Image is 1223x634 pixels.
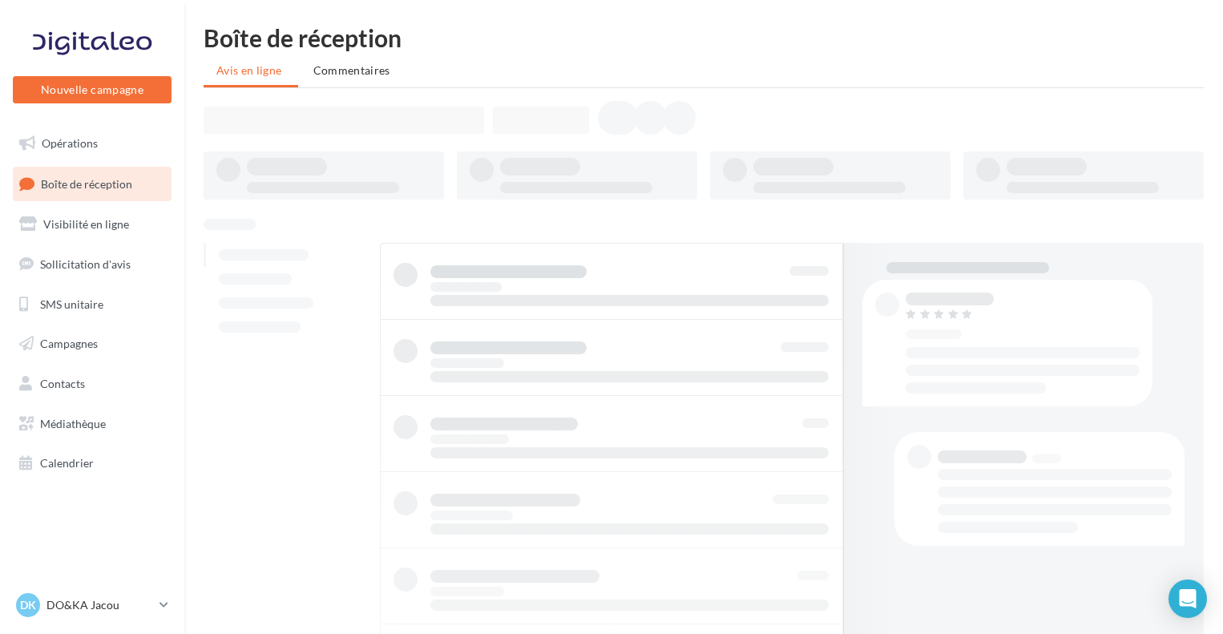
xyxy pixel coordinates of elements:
[20,597,36,613] span: DK
[10,167,175,201] a: Boîte de réception
[10,407,175,441] a: Médiathèque
[313,63,390,77] span: Commentaires
[1169,579,1207,618] div: Open Intercom Messenger
[41,176,132,190] span: Boîte de réception
[10,327,175,361] a: Campagnes
[42,136,98,150] span: Opérations
[40,297,103,310] span: SMS unitaire
[10,288,175,321] a: SMS unitaire
[40,456,94,470] span: Calendrier
[10,446,175,480] a: Calendrier
[40,337,98,350] span: Campagnes
[43,217,129,231] span: Visibilité en ligne
[10,127,175,160] a: Opérations
[10,367,175,401] a: Contacts
[13,76,172,103] button: Nouvelle campagne
[13,590,172,620] a: DK DO&KA Jacou
[204,26,1204,50] div: Boîte de réception
[40,377,85,390] span: Contacts
[40,257,131,271] span: Sollicitation d'avis
[46,597,153,613] p: DO&KA Jacou
[40,417,106,430] span: Médiathèque
[10,248,175,281] a: Sollicitation d'avis
[10,208,175,241] a: Visibilité en ligne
